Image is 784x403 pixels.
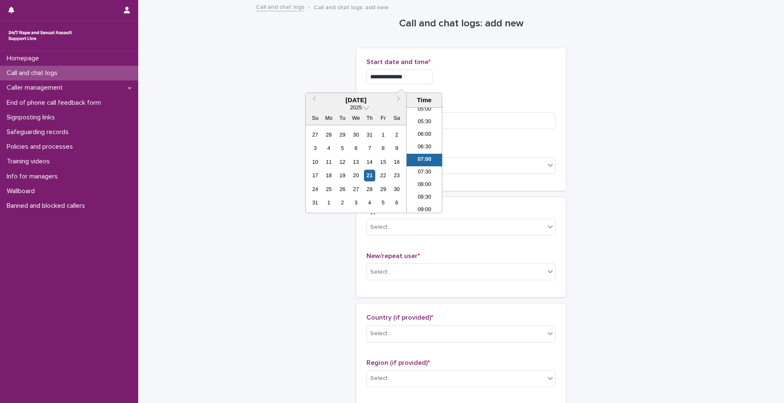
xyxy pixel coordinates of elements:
[391,170,402,181] div: Choose Saturday, August 23rd, 2025
[309,197,321,208] div: Choose Sunday, August 31st, 2025
[364,197,375,208] div: Choose Thursday, September 4th, 2025
[370,329,391,338] div: Select...
[337,197,348,208] div: Choose Tuesday, September 2nd, 2025
[407,191,442,204] li: 08:30
[377,142,389,154] div: Choose Friday, August 8th, 2025
[323,170,334,181] div: Choose Monday, August 18th, 2025
[377,112,389,124] div: Fr
[309,156,321,168] div: Choose Sunday, August 10th, 2025
[370,223,391,232] div: Select...
[323,142,334,154] div: Choose Monday, August 4th, 2025
[309,142,321,154] div: Choose Sunday, August 3rd, 2025
[314,2,389,11] p: Call and chat logs: add new
[3,84,70,92] p: Caller management
[323,129,334,140] div: Choose Monday, July 28th, 2025
[377,156,389,168] div: Choose Friday, August 15th, 2025
[407,141,442,154] li: 06:30
[391,156,402,168] div: Choose Saturday, August 16th, 2025
[337,112,348,124] div: Tu
[366,359,430,366] span: Region (if provided)
[323,197,334,208] div: Choose Monday, September 1st, 2025
[350,129,361,140] div: Choose Wednesday, July 30th, 2025
[407,103,442,116] li: 05:00
[306,96,406,104] div: [DATE]
[308,128,403,209] div: month 2025-08
[3,128,75,136] p: Safeguarding records
[323,183,334,195] div: Choose Monday, August 25th, 2025
[3,99,108,107] p: End of phone call feedback form
[337,129,348,140] div: Choose Tuesday, July 29th, 2025
[377,170,389,181] div: Choose Friday, August 22nd, 2025
[309,183,321,195] div: Choose Sunday, August 24th, 2025
[391,142,402,154] div: Choose Saturday, August 9th, 2025
[323,112,334,124] div: Mo
[3,114,62,121] p: Signposting links
[391,197,402,208] div: Choose Saturday, September 6th, 2025
[3,54,46,62] p: Homepage
[377,197,389,208] div: Choose Friday, September 5th, 2025
[364,183,375,195] div: Choose Thursday, August 28th, 2025
[3,202,92,210] p: Banned and blocked callers
[407,179,442,191] li: 08:00
[407,166,442,179] li: 07:30
[364,112,375,124] div: Th
[7,27,74,44] img: rhQMoQhaT3yELyF149Cw
[366,59,431,65] span: Start date and time
[309,170,321,181] div: Choose Sunday, August 17th, 2025
[323,156,334,168] div: Choose Monday, August 11th, 2025
[393,94,406,107] button: Next Month
[391,183,402,195] div: Choose Saturday, August 30th, 2025
[391,112,402,124] div: Sa
[370,374,391,383] div: Select...
[3,187,41,195] p: Wallboard
[407,204,442,217] li: 09:00
[377,129,389,140] div: Choose Friday, August 1st, 2025
[407,129,442,141] li: 06:00
[3,69,64,77] p: Call and chat logs
[337,170,348,181] div: Choose Tuesday, August 19th, 2025
[407,154,442,166] li: 07:00
[3,143,80,151] p: Policies and processes
[309,129,321,140] div: Choose Sunday, July 27th, 2025
[337,183,348,195] div: Choose Tuesday, August 26th, 2025
[364,170,375,181] div: Choose Thursday, August 21st, 2025
[350,112,361,124] div: We
[364,156,375,168] div: Choose Thursday, August 14th, 2025
[364,129,375,140] div: Choose Thursday, July 31st, 2025
[350,183,361,195] div: Choose Wednesday, August 27th, 2025
[370,268,391,276] div: Select...
[350,104,362,111] span: 2025
[366,253,420,259] span: New/repeat user
[3,158,57,165] p: Training videos
[350,142,361,154] div: Choose Wednesday, August 6th, 2025
[350,197,361,208] div: Choose Wednesday, September 3rd, 2025
[391,129,402,140] div: Choose Saturday, August 2nd, 2025
[309,112,321,124] div: Su
[409,96,440,104] div: Time
[256,2,304,11] a: Call and chat logs
[350,156,361,168] div: Choose Wednesday, August 13th, 2025
[377,183,389,195] div: Choose Friday, August 29th, 2025
[356,18,566,30] h1: Call and chat logs: add new
[407,116,442,129] li: 05:30
[337,156,348,168] div: Choose Tuesday, August 12th, 2025
[337,142,348,154] div: Choose Tuesday, August 5th, 2025
[307,94,320,107] button: Previous Month
[366,314,433,321] span: Country (if provided)
[350,170,361,181] div: Choose Wednesday, August 20th, 2025
[364,142,375,154] div: Choose Thursday, August 7th, 2025
[3,173,64,181] p: Info for managers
